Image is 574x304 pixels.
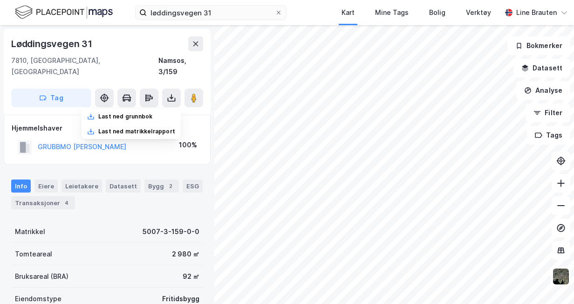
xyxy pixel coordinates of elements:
[507,36,570,55] button: Bokmerker
[11,55,158,77] div: 7810, [GEOGRAPHIC_DATA], [GEOGRAPHIC_DATA]
[516,7,557,18] div: Line Brauten
[15,271,68,282] div: Bruksareal (BRA)
[12,123,203,134] div: Hjemmelshaver
[15,226,45,237] div: Matrikkel
[11,196,75,209] div: Transaksjoner
[11,89,91,107] button: Tag
[34,180,58,193] div: Eiere
[15,4,113,21] img: logo.f888ab2527a4732fd821a326f86c7f29.svg
[143,226,199,237] div: 5007-3-159-0-0
[526,104,570,122] button: Filter
[172,249,199,260] div: 2 980 ㎡
[183,180,203,193] div: ESG
[106,180,141,193] div: Datasett
[527,126,570,145] button: Tags
[98,128,175,135] div: Last ned matrikkelrapport
[11,180,31,193] div: Info
[429,7,445,18] div: Bolig
[166,181,175,191] div: 2
[144,180,179,193] div: Bygg
[516,81,570,100] button: Analyse
[183,271,199,282] div: 92 ㎡
[61,180,102,193] div: Leietakere
[375,7,409,18] div: Mine Tags
[62,198,71,207] div: 4
[527,259,574,304] iframe: Chat Widget
[513,59,570,77] button: Datasett
[179,139,197,151] div: 100%
[15,249,52,260] div: Tomteareal
[98,113,152,120] div: Last ned grunnbok
[147,6,275,20] input: Søk på adresse, matrikkel, gårdeiere, leietakere eller personer
[158,55,203,77] div: Namsos, 3/159
[11,36,94,51] div: Løddingsvegen 31
[466,7,491,18] div: Verktøy
[527,259,574,304] div: Kontrollprogram for chat
[342,7,355,18] div: Kart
